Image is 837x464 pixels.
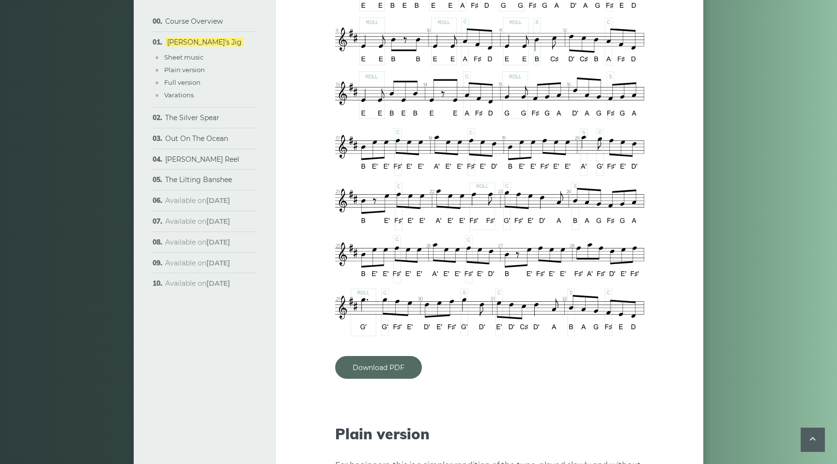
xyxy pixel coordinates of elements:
a: [PERSON_NAME] Reel [165,155,239,164]
span: Available on [165,196,230,205]
a: [PERSON_NAME]’s Jig [165,38,244,46]
strong: [DATE] [206,279,230,288]
a: Out On The Ocean [165,134,228,143]
a: Plain version [164,66,205,74]
a: Sheet music [164,53,203,61]
a: Download PDF [335,356,422,379]
a: Full version [164,78,201,86]
a: The Silver Spear [165,113,219,122]
strong: [DATE] [206,238,230,247]
a: Varations [164,91,194,99]
a: Course Overview [165,17,223,26]
span: Available on [165,279,230,288]
span: Available on [165,259,230,267]
strong: [DATE] [206,196,230,205]
span: Available on [165,217,230,226]
strong: [DATE] [206,217,230,226]
a: The Lilting Banshee [165,175,232,184]
span: Available on [165,238,230,247]
strong: [DATE] [206,259,230,267]
h2: Plain version [335,425,644,443]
